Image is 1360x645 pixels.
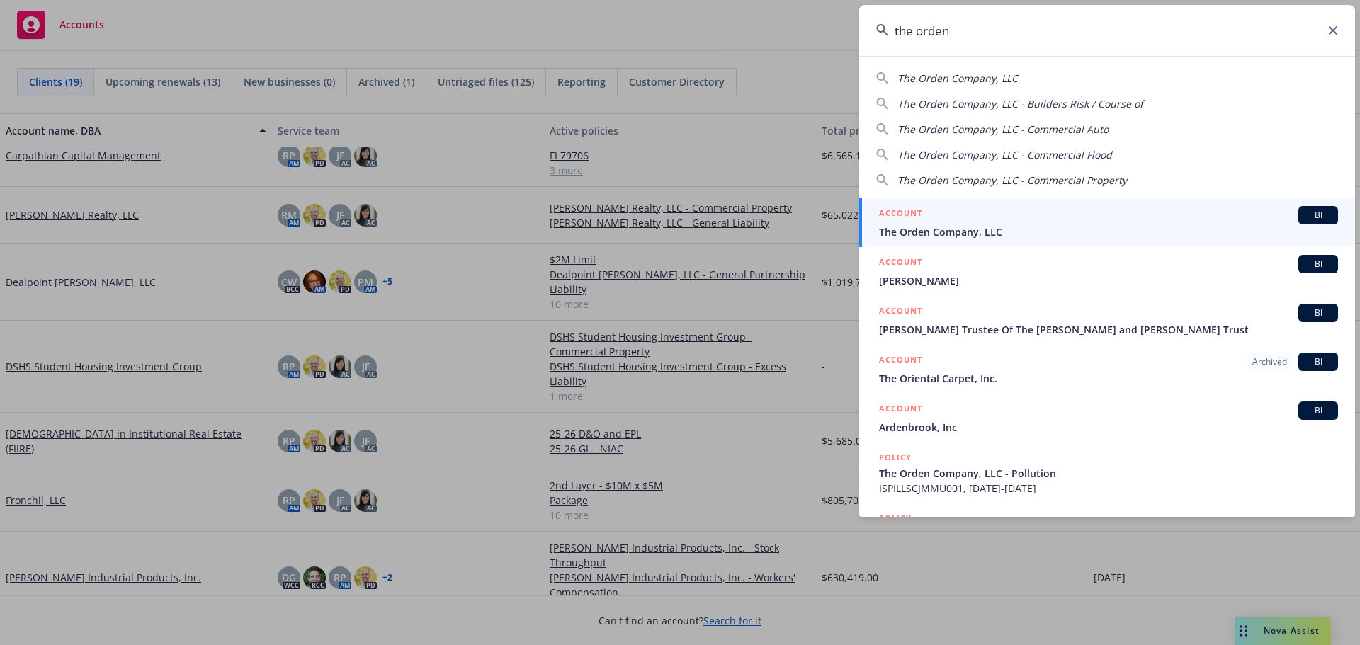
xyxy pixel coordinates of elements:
[1252,355,1287,368] span: Archived
[1304,209,1332,222] span: BI
[897,173,1127,187] span: The Orden Company, LLC - Commercial Property
[879,450,912,464] h5: POLICY
[859,296,1355,345] a: ACCOUNTBI[PERSON_NAME] Trustee Of The [PERSON_NAME] and [PERSON_NAME] Trust
[1304,404,1332,417] span: BI
[879,255,922,272] h5: ACCOUNT
[879,401,922,418] h5: ACCOUNT
[859,503,1355,564] a: POLICY
[879,481,1338,496] span: ISPILLSCJMMU001, [DATE]-[DATE]
[879,371,1338,386] span: The Oriental Carpet, Inc.
[897,148,1112,161] span: The Orden Company, LLC - Commercial Flood
[879,511,912,525] h5: POLICY
[1304,307,1332,319] span: BI
[859,5,1355,56] input: Search...
[897,97,1143,110] span: The Orden Company, LLC - Builders Risk / Course of
[897,72,1018,85] span: The Orden Company, LLC
[859,345,1355,394] a: ACCOUNTArchivedBIThe Oriental Carpet, Inc.
[879,206,922,223] h5: ACCOUNT
[859,247,1355,296] a: ACCOUNTBI[PERSON_NAME]
[879,304,922,321] h5: ACCOUNT
[859,443,1355,503] a: POLICYThe Orden Company, LLC - PollutionISPILLSCJMMU001, [DATE]-[DATE]
[879,466,1338,481] span: The Orden Company, LLC - Pollution
[859,198,1355,247] a: ACCOUNTBIThe Orden Company, LLC
[1304,355,1332,368] span: BI
[879,273,1338,288] span: [PERSON_NAME]
[879,224,1338,239] span: The Orden Company, LLC
[1304,258,1332,270] span: BI
[879,353,922,370] h5: ACCOUNT
[879,322,1338,337] span: [PERSON_NAME] Trustee Of The [PERSON_NAME] and [PERSON_NAME] Trust
[859,394,1355,443] a: ACCOUNTBIArdenbrook, Inc
[897,122,1109,136] span: The Orden Company, LLC - Commercial Auto
[879,420,1338,435] span: Ardenbrook, Inc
